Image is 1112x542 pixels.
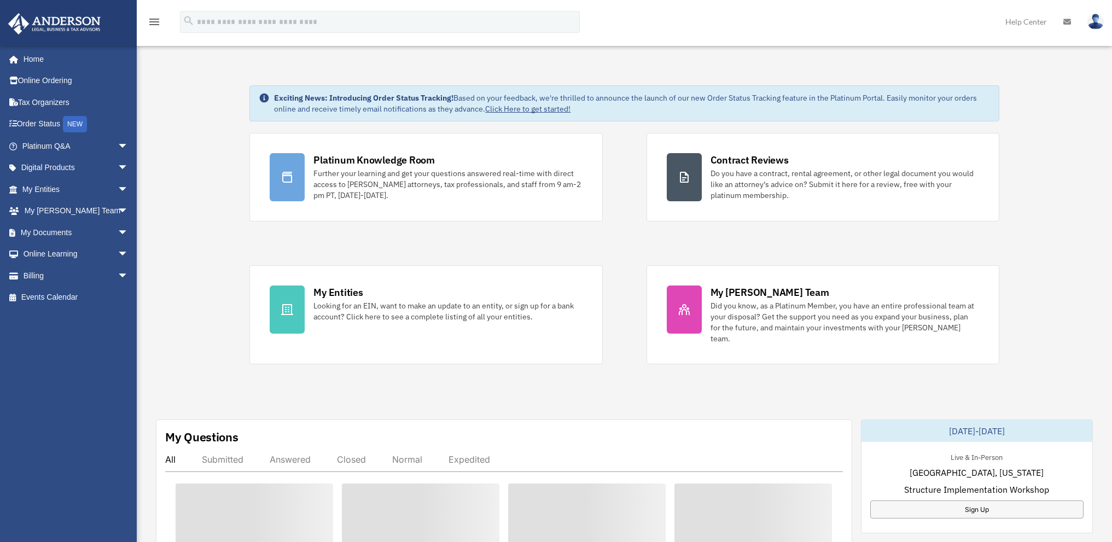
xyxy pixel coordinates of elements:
[118,178,139,201] span: arrow_drop_down
[165,429,238,445] div: My Questions
[711,285,829,299] div: My [PERSON_NAME] Team
[202,454,243,465] div: Submitted
[270,454,311,465] div: Answered
[8,70,145,92] a: Online Ordering
[711,168,979,201] div: Do you have a contract, rental agreement, or other legal document you would like an attorney's ad...
[249,133,602,222] a: Platinum Knowledge Room Further your learning and get your questions answered real-time with dire...
[5,13,104,34] img: Anderson Advisors Platinum Portal
[1087,14,1104,30] img: User Pic
[274,92,989,114] div: Based on your feedback, we're thrilled to announce the launch of our new Order Status Tracking fe...
[8,287,145,308] a: Events Calendar
[942,451,1011,462] div: Live & In-Person
[8,157,145,179] a: Digital Productsarrow_drop_down
[118,157,139,179] span: arrow_drop_down
[711,300,979,344] div: Did you know, as a Platinum Member, you have an entire professional team at your disposal? Get th...
[8,113,145,136] a: Order StatusNEW
[118,135,139,158] span: arrow_drop_down
[313,300,582,322] div: Looking for an EIN, want to make an update to an entity, or sign up for a bank account? Click her...
[249,265,602,364] a: My Entities Looking for an EIN, want to make an update to an entity, or sign up for a bank accoun...
[8,243,145,265] a: Online Learningarrow_drop_down
[8,222,145,243] a: My Documentsarrow_drop_down
[274,93,453,103] strong: Exciting News: Introducing Order Status Tracking!
[313,153,435,167] div: Platinum Knowledge Room
[870,500,1084,518] a: Sign Up
[8,265,145,287] a: Billingarrow_drop_down
[647,265,999,364] a: My [PERSON_NAME] Team Did you know, as a Platinum Member, you have an entire professional team at...
[148,19,161,28] a: menu
[8,200,145,222] a: My [PERSON_NAME] Teamarrow_drop_down
[485,104,570,114] a: Click Here to get started!
[183,15,195,27] i: search
[711,153,789,167] div: Contract Reviews
[63,116,87,132] div: NEW
[647,133,999,222] a: Contract Reviews Do you have a contract, rental agreement, or other legal document you would like...
[118,243,139,266] span: arrow_drop_down
[449,454,490,465] div: Expedited
[165,454,176,465] div: All
[392,454,422,465] div: Normal
[313,285,363,299] div: My Entities
[337,454,366,465] div: Closed
[118,265,139,287] span: arrow_drop_down
[904,483,1049,496] span: Structure Implementation Workshop
[861,420,1092,442] div: [DATE]-[DATE]
[148,15,161,28] i: menu
[313,168,582,201] div: Further your learning and get your questions answered real-time with direct access to [PERSON_NAM...
[8,178,145,200] a: My Entitiesarrow_drop_down
[910,466,1044,479] span: [GEOGRAPHIC_DATA], [US_STATE]
[8,135,145,157] a: Platinum Q&Aarrow_drop_down
[118,222,139,244] span: arrow_drop_down
[118,200,139,223] span: arrow_drop_down
[8,48,139,70] a: Home
[8,91,145,113] a: Tax Organizers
